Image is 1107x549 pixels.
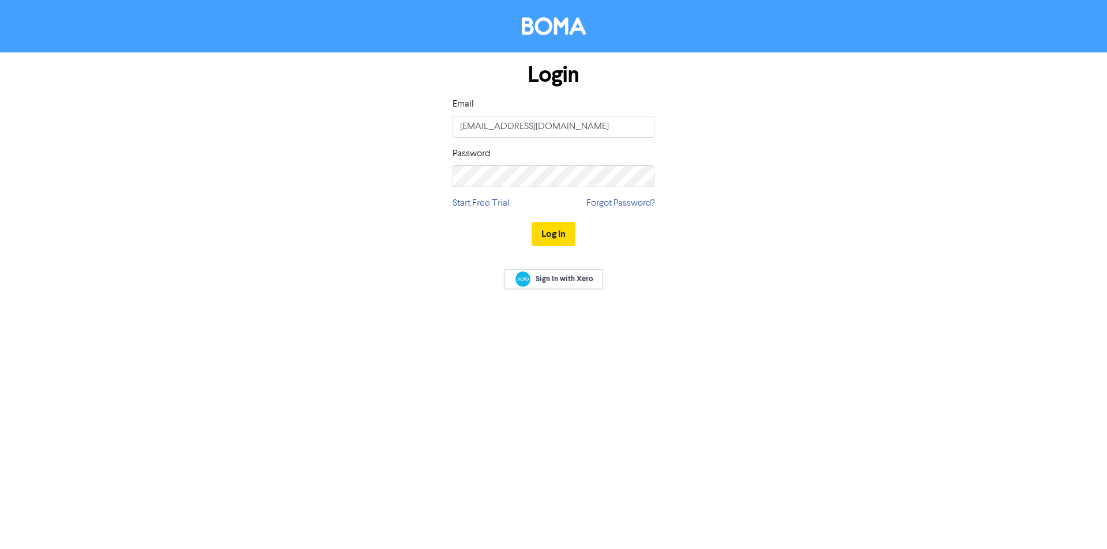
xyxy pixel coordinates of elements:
[453,62,654,88] h1: Login
[515,271,530,287] img: Xero logo
[504,269,603,289] a: Sign In with Xero
[453,97,474,111] label: Email
[532,222,575,246] button: Log In
[522,17,586,35] img: BOMA Logo
[453,147,490,161] label: Password
[536,274,593,284] span: Sign In with Xero
[586,196,654,210] a: Forgot Password?
[453,196,510,210] a: Start Free Trial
